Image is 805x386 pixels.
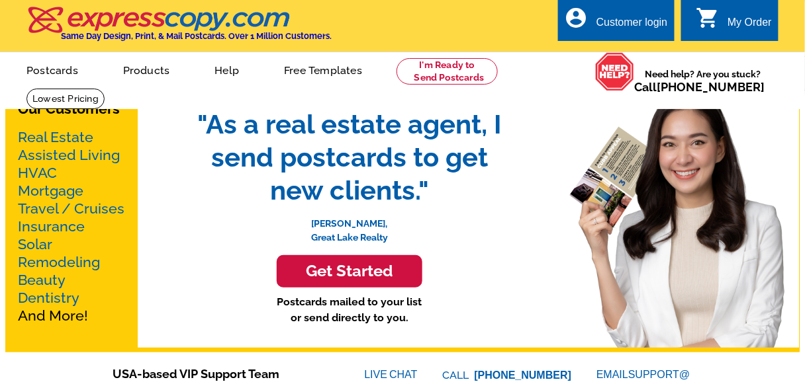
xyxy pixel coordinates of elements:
a: Solar [18,236,52,252]
a: Remodeling [18,254,100,270]
a: account_circle Customer login [565,15,668,31]
p: [PERSON_NAME], Great Lake Realty [184,207,515,245]
a: Get Started [184,255,515,288]
a: Postcards [5,54,99,85]
a: Beauty [18,272,66,288]
font: CALL [443,367,471,383]
i: account_circle [565,6,589,30]
a: EMAILSUPPORT@ [596,369,692,380]
a: Dentistry [18,289,79,306]
a: Products [102,54,191,85]
a: Assisted Living [18,147,120,163]
span: Call [635,80,765,94]
font: LIVE [365,367,390,383]
a: LIVECHAT [365,369,418,380]
a: Mortgage [18,182,83,199]
h4: Same Day Design, Print, & Mail Postcards. Over 1 Million Customers. [61,31,332,41]
span: "As a real estate agent, I send postcards to get new clients." [184,108,515,207]
span: USA-based VIP Support Team [113,365,325,383]
p: Postcards mailed to your list or send directly to you. [184,294,515,326]
div: Customer login [596,17,668,35]
font: SUPPORT@ [628,367,692,383]
a: [PHONE_NUMBER] [475,369,572,381]
a: HVAC [18,165,57,181]
span: Need help? Are you stuck? [635,67,772,94]
a: Travel / Cruises [18,200,124,217]
a: Free Templates [263,54,383,85]
a: shopping_cart My Order [696,15,772,31]
a: Insurance [18,218,85,235]
a: Real Estate [18,129,93,145]
a: Same Day Design, Print, & Mail Postcards. Over 1 Million Customers. [26,16,332,41]
p: And More! [18,128,125,325]
img: help [595,52,635,91]
a: Help [193,54,260,85]
i: shopping_cart [696,6,720,30]
div: My Order [728,17,772,35]
h3: Get Started [293,262,406,281]
a: [PHONE_NUMBER] [657,80,765,94]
